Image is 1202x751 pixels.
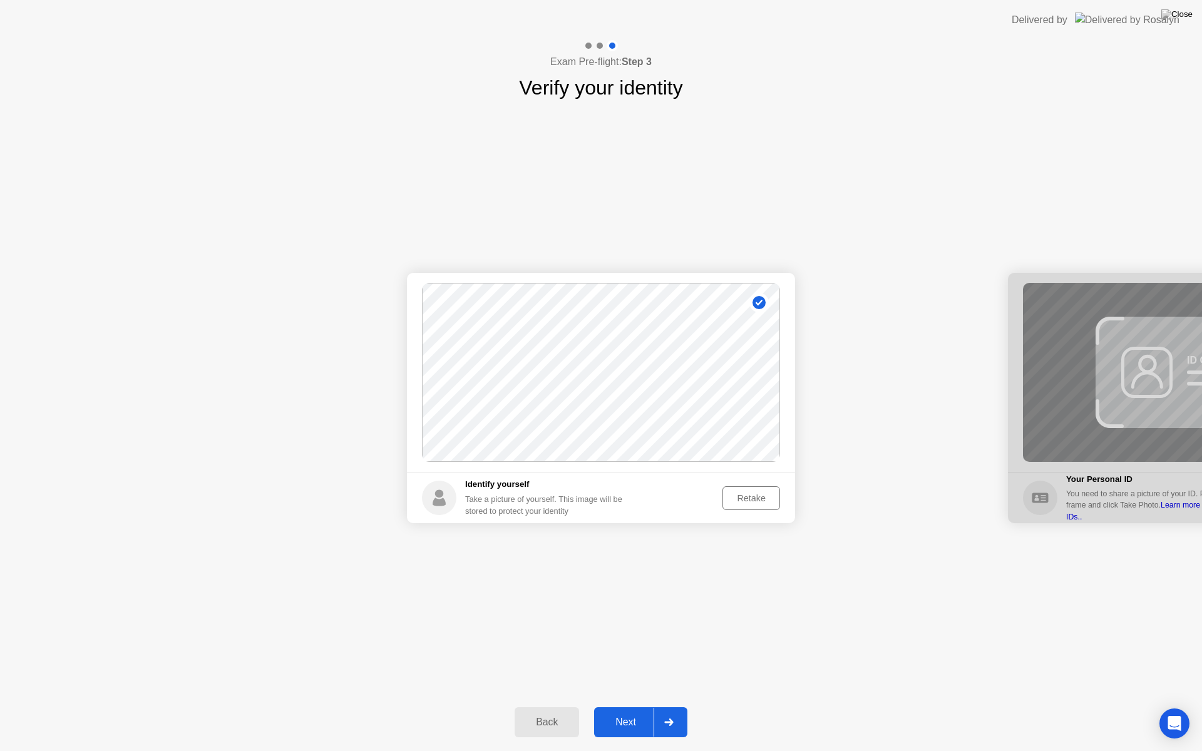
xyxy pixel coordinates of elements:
h4: Exam Pre-flight: [550,54,652,69]
button: Next [594,707,687,737]
h1: Verify your identity [519,73,682,103]
div: Delivered by [1012,13,1067,28]
div: Take a picture of yourself. This image will be stored to protect your identity [465,493,632,517]
button: Retake [722,486,780,510]
button: Back [515,707,579,737]
b: Step 3 [622,56,652,67]
div: Open Intercom Messenger [1159,708,1189,738]
div: Retake [727,493,776,503]
h5: Identify yourself [465,478,632,491]
img: Delivered by Rosalyn [1075,13,1179,27]
img: Close [1161,9,1193,19]
div: Next [598,717,654,728]
div: Back [518,717,575,728]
